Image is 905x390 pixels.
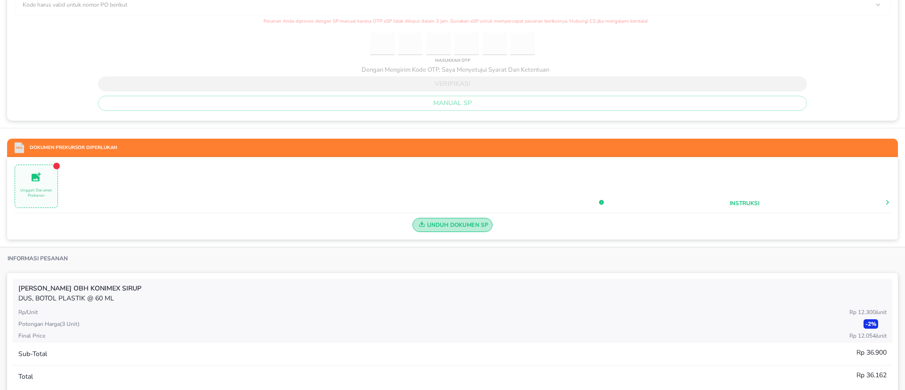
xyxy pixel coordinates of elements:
p: Dokumen Prekursor Diperlukan [24,144,117,151]
input: Please enter OTP character 2 [398,33,423,56]
input: Please enter OTP character 4 [454,33,479,56]
div: Dengan Mengirim Kode OTP, Saya Menyetujui Syarat Dan Ketentuan [356,66,550,74]
input: Please enter OTP character 6 [510,33,535,56]
p: Final Price [18,332,45,340]
input: Please enter OTP character 1 [370,33,395,56]
p: Sub-Total [18,349,47,359]
span: / Unit [876,332,887,340]
p: Rp/Unit [18,308,38,316]
p: [PERSON_NAME] OBH Konimex SIRUP [18,283,887,293]
span: / Unit [876,308,887,316]
p: Rp 12.300 [849,308,887,316]
input: Please enter OTP character 3 [426,33,451,56]
p: - 2 % [864,319,878,329]
span: Unduh Dokumen SP [417,219,489,231]
p: Rp 36.900 [856,348,887,357]
button: Unduh Dokumen SP [412,218,493,232]
p: Informasi Pesanan [8,255,68,262]
p: Potongan harga ( 3 Unit ) [18,320,80,328]
p: Rp 12.054 [849,332,887,340]
input: Please enter OTP character 5 [483,33,507,56]
p: Pesanan Anda diproses dengan SP manual karena OTP eSP tidak diinput dalam 3 jam. Gunakan eSP untu... [15,18,890,25]
div: MASUKKAN OTP [433,55,473,66]
p: Kode harus valid untuk nomor PO berikut [23,0,127,9]
button: Instruksi [730,199,759,207]
p: Rp 36.162 [856,370,887,380]
p: Unggah Documen Prekursor [15,188,58,198]
p: Total [18,372,33,382]
p: DUS, BOTOL PLASTIK @ 60 ML [18,293,887,303]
